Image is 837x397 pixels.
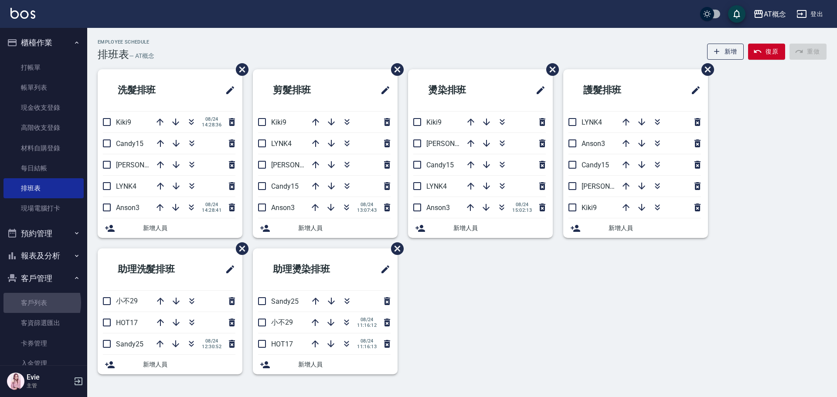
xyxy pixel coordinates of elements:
[375,259,391,280] span: 修改班表的標題
[357,317,377,322] span: 08/24
[357,344,377,349] span: 11:16:13
[271,182,299,190] span: Candy15
[582,161,609,169] span: Candy15
[408,218,553,238] div: 新增人員
[105,75,194,106] h2: 洗髮排班
[384,236,405,261] span: 刪除班表
[116,161,172,169] span: [PERSON_NAME]2
[582,182,638,190] span: [PERSON_NAME]2
[3,313,84,333] a: 客資篩選匯出
[793,6,827,22] button: 登出
[202,338,221,344] span: 08/24
[695,57,715,82] span: 刪除班表
[116,182,136,190] span: LYNK4
[453,224,546,233] span: 新增人員
[426,161,454,169] span: Candy15
[271,161,327,169] span: [PERSON_NAME]2
[271,297,299,305] span: Sandy25
[3,198,84,218] a: 現場電腦打卡
[750,5,789,23] button: AT概念
[229,236,250,261] span: 刪除班表
[512,202,532,207] span: 08/24
[357,322,377,328] span: 11:16:12
[271,340,293,348] span: HOT17
[609,224,701,233] span: 新增人員
[271,204,295,212] span: Anson3
[7,373,24,390] img: Person
[582,139,605,148] span: Anson3
[3,293,84,313] a: 客戶列表
[728,5,745,23] button: save
[27,373,71,382] h5: Evie
[98,48,129,61] h3: 排班表
[3,58,84,78] a: 打帳單
[3,158,84,178] a: 每日結帳
[116,340,143,348] span: Sandy25
[357,207,377,213] span: 13:07:43
[116,297,138,305] span: 小不29
[116,118,131,126] span: Kiki9
[685,80,701,101] span: 修改班表的標題
[116,204,139,212] span: Anson3
[748,44,785,60] button: 復原
[271,139,292,148] span: LYNK4
[105,254,204,285] h2: 助理洗髮排班
[202,202,221,207] span: 08/24
[260,254,359,285] h2: 助理燙染排班
[357,338,377,344] span: 08/24
[220,259,235,280] span: 修改班表的標題
[10,8,35,19] img: Logo
[98,39,154,45] h2: Employee Schedule
[298,224,391,233] span: 新增人員
[253,355,398,374] div: 新增人員
[3,31,84,54] button: 櫃檯作業
[3,98,84,118] a: 現金收支登錄
[116,319,138,327] span: HOT17
[3,78,84,98] a: 帳單列表
[426,182,447,190] span: LYNK4
[3,138,84,158] a: 材料自購登錄
[202,344,221,349] span: 12:30:52
[582,204,597,212] span: Kiki9
[426,139,483,148] span: [PERSON_NAME]2
[143,360,235,369] span: 新增人員
[298,360,391,369] span: 新增人員
[271,318,293,326] span: 小不29
[764,9,786,20] div: AT概念
[3,118,84,138] a: 高階收支登錄
[540,57,560,82] span: 刪除班表
[707,44,744,60] button: 新增
[426,118,442,126] span: Kiki9
[27,382,71,390] p: 主管
[582,118,602,126] span: LYNK4
[375,80,391,101] span: 修改班表的標題
[3,222,84,245] button: 預約管理
[271,118,286,126] span: Kiki9
[3,333,84,353] a: 卡券管理
[253,218,398,238] div: 新增人員
[384,57,405,82] span: 刪除班表
[220,80,235,101] span: 修改班表的標題
[530,80,546,101] span: 修改班表的標題
[426,204,450,212] span: Anson3
[143,224,235,233] span: 新增人員
[512,207,532,213] span: 15:02:13
[3,267,84,290] button: 客戶管理
[202,207,221,213] span: 14:28:41
[3,353,84,373] a: 入金管理
[129,51,154,61] h6: — AT概念
[3,244,84,267] button: 報表及分析
[415,75,505,106] h2: 燙染排班
[260,75,350,106] h2: 剪髮排班
[98,355,242,374] div: 新增人員
[357,202,377,207] span: 08/24
[98,218,242,238] div: 新增人員
[3,178,84,198] a: 排班表
[202,122,221,128] span: 14:28:36
[563,218,708,238] div: 新增人員
[116,139,143,148] span: Candy15
[570,75,660,106] h2: 護髮排班
[202,116,221,122] span: 08/24
[229,57,250,82] span: 刪除班表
